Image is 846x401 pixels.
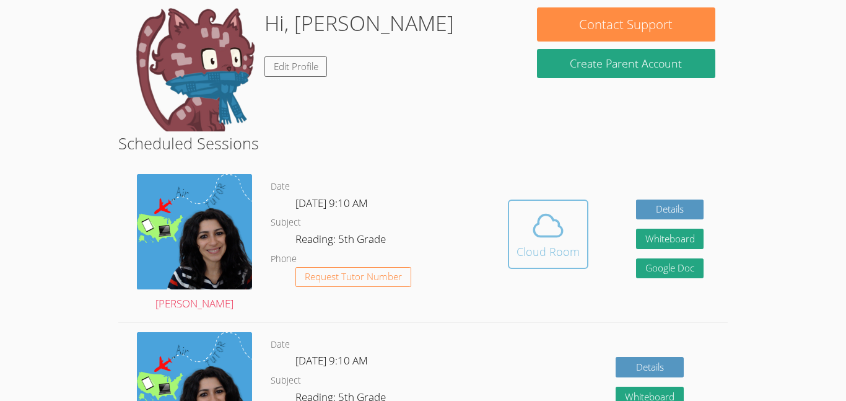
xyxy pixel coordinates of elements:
[616,357,684,377] a: Details
[537,49,715,78] button: Create Parent Account
[271,179,290,195] dt: Date
[131,7,255,131] img: default.png
[295,231,388,252] dd: Reading: 5th Grade
[264,56,328,77] a: Edit Profile
[137,174,252,313] a: [PERSON_NAME]
[636,258,704,279] a: Google Doc
[636,200,704,220] a: Details
[118,131,728,155] h2: Scheduled Sessions
[271,373,301,389] dt: Subject
[636,229,704,249] button: Whiteboard
[271,337,290,353] dt: Date
[305,272,402,281] span: Request Tutor Number
[295,267,411,288] button: Request Tutor Number
[537,7,715,42] button: Contact Support
[264,7,454,39] h1: Hi, [PERSON_NAME]
[517,243,580,260] div: Cloud Room
[137,174,252,289] img: air%20tutor%20avatar.png
[508,200,588,269] button: Cloud Room
[295,196,368,210] span: [DATE] 9:10 AM
[295,353,368,368] span: [DATE] 9:10 AM
[271,215,301,231] dt: Subject
[271,252,297,267] dt: Phone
